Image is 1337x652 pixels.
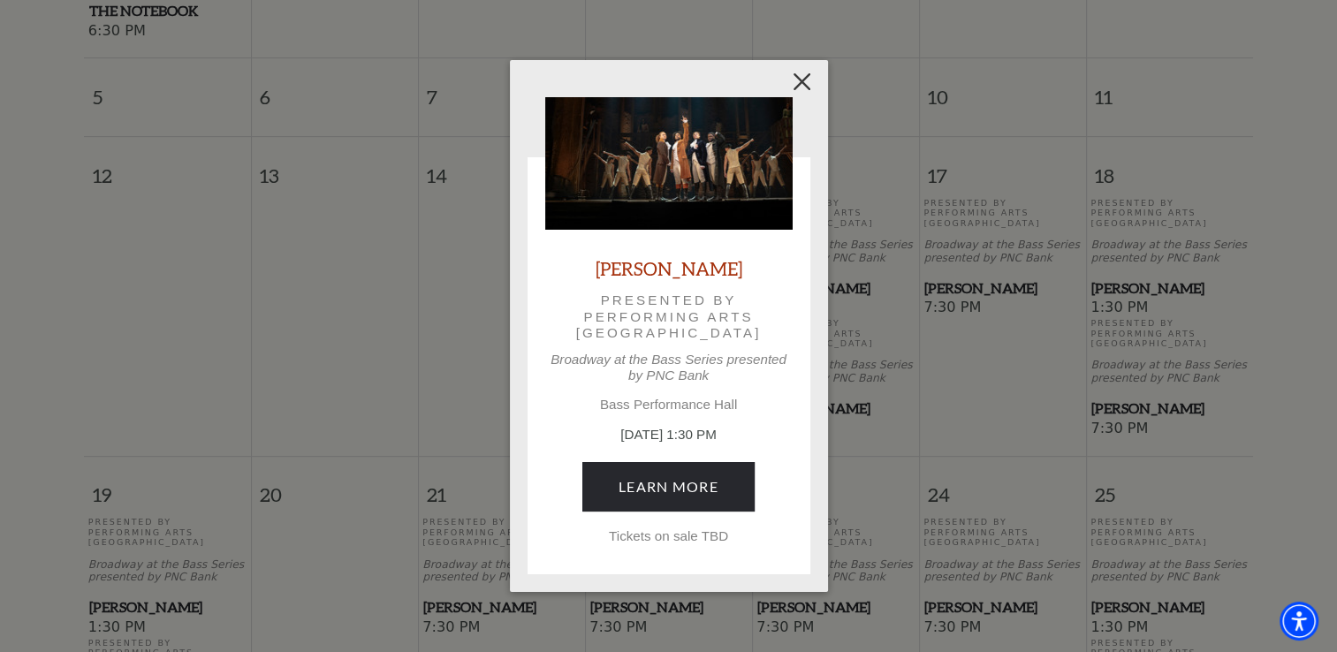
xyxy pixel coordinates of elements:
[596,256,742,280] a: [PERSON_NAME]
[545,528,793,544] p: Tickets on sale TBD
[570,292,768,341] p: Presented by Performing Arts [GEOGRAPHIC_DATA]
[1280,602,1318,641] div: Accessibility Menu
[785,64,818,98] button: Close
[545,397,793,413] p: Bass Performance Hall
[545,97,793,230] img: Hamilton
[545,425,793,445] p: [DATE] 1:30 PM
[582,462,755,512] a: July 18, 1:30 PM Learn More Tickets on sale TBD
[545,352,793,383] p: Broadway at the Bass Series presented by PNC Bank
